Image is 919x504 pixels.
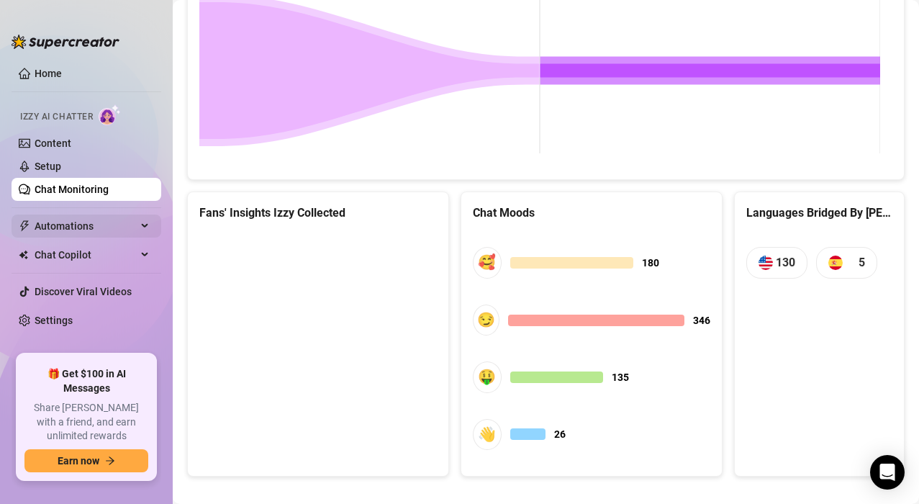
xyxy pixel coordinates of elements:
[859,253,865,271] span: 5
[12,35,119,49] img: logo-BBDzfeDw.svg
[759,256,773,270] img: us
[870,455,905,490] div: Open Intercom Messenger
[473,247,502,278] div: 🥰
[554,426,566,442] span: 26
[35,215,137,238] span: Automations
[35,68,62,79] a: Home
[828,256,843,270] img: es
[473,419,502,450] div: 👋
[199,204,437,222] div: Fans' Insights Izzy Collected
[746,204,892,222] div: Languages Bridged By [PERSON_NAME]
[776,253,795,271] span: 130
[35,138,71,149] a: Content
[35,315,73,326] a: Settings
[99,104,121,125] img: AI Chatter
[473,361,502,392] div: 🤑
[19,220,30,232] span: thunderbolt
[35,286,132,297] a: Discover Viral Videos
[24,367,148,395] span: 🎁 Get $100 in AI Messages
[19,250,28,260] img: Chat Copilot
[24,449,148,472] button: Earn nowarrow-right
[473,204,710,222] div: Chat Moods
[642,255,659,271] span: 180
[105,456,115,466] span: arrow-right
[20,110,93,124] span: Izzy AI Chatter
[473,305,499,336] div: 😏
[35,161,61,172] a: Setup
[58,455,99,467] span: Earn now
[612,369,629,385] span: 135
[693,312,710,328] span: 346
[35,243,137,266] span: Chat Copilot
[24,401,148,444] span: Share [PERSON_NAME] with a friend, and earn unlimited rewards
[35,184,109,195] a: Chat Monitoring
